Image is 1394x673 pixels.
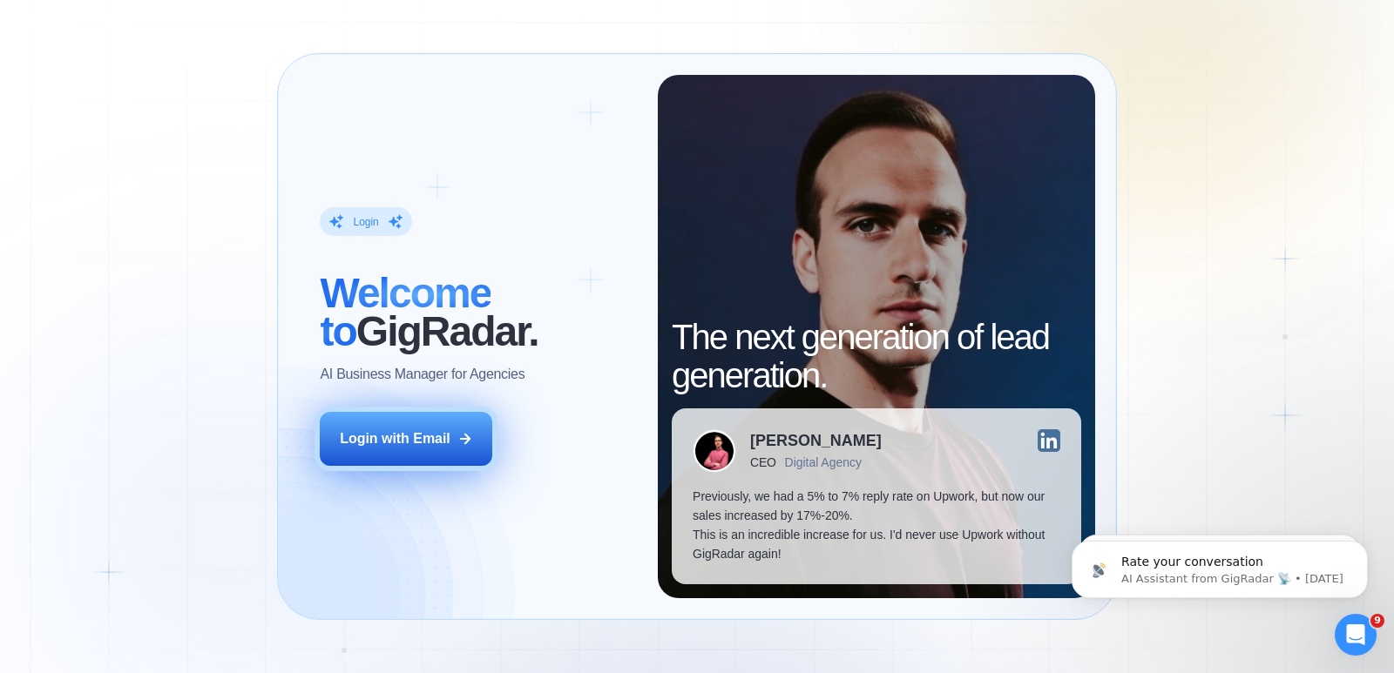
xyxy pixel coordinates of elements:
p: AI Business Manager for Agencies [320,365,524,384]
iframe: Intercom live chat [1335,614,1377,656]
div: Digital Agency [785,455,862,469]
p: Previously, we had a 5% to 7% reply rate on Upwork, but now our sales increased by 17%-20%. This ... [693,487,1059,563]
div: [PERSON_NAME] [750,433,882,448]
div: Login with Email [340,429,450,448]
span: 9 [1370,614,1384,628]
div: Login [353,215,378,229]
h2: ‍ GigRadar. [320,274,637,351]
div: CEO [750,455,775,469]
button: Login with Email [320,412,492,466]
iframe: Intercom notifications message [1045,504,1394,626]
span: Welcome to [320,270,491,354]
h2: The next generation of lead generation. [672,318,1080,394]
